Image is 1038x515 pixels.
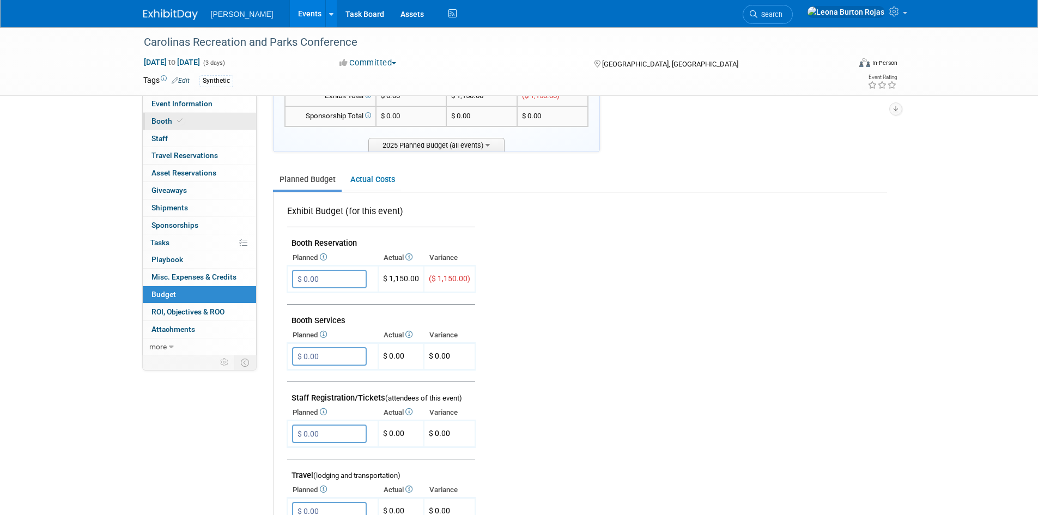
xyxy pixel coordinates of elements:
[522,112,541,120] span: $ 0.00
[151,151,218,160] span: Travel Reservations
[344,169,401,190] a: Actual Costs
[140,33,834,52] div: Carolinas Recreation and Parks Conference
[786,57,898,73] div: Event Format
[151,186,187,195] span: Giveaways
[151,221,198,229] span: Sponsorships
[287,205,471,223] div: Exhibit Budget (for this event)
[424,482,475,498] th: Variance
[287,482,378,498] th: Planned
[202,59,225,66] span: (3 days)
[287,405,378,420] th: Planned
[287,382,475,405] td: Staff Registration/Tickets
[429,274,470,283] span: ($ 1,150.00)
[446,86,517,106] td: $ 1,150.00
[143,130,256,147] a: Staff
[378,250,424,265] th: Actual
[378,421,424,447] td: $ 0.00
[143,321,256,338] a: Attachments
[287,459,475,483] td: Travel
[151,117,185,125] span: Booth
[143,57,201,67] span: [DATE] [DATE]
[150,238,169,247] span: Tasks
[757,10,782,19] span: Search
[215,355,234,369] td: Personalize Event Tab Strip
[859,58,870,67] img: Format-Inperson.png
[151,325,195,334] span: Attachments
[429,352,450,360] span: $ 0.00
[143,95,256,112] a: Event Information
[143,147,256,164] a: Travel Reservations
[807,6,885,18] img: Leona Burton Rojas
[151,168,216,177] span: Asset Reservations
[143,251,256,268] a: Playbook
[143,165,256,181] a: Asset Reservations
[446,106,517,126] td: $ 0.00
[381,112,400,120] span: $ 0.00
[743,5,793,24] a: Search
[385,394,462,402] span: (attendees of this event)
[378,328,424,343] th: Actual
[378,405,424,420] th: Actual
[172,77,190,84] a: Edit
[290,91,371,101] div: Exhibit Total
[313,471,400,480] span: (lodging and transportation)
[867,75,897,80] div: Event Rating
[143,113,256,130] a: Booth
[234,355,256,369] td: Toggle Event Tabs
[143,338,256,355] a: more
[429,429,450,438] span: $ 0.00
[143,269,256,286] a: Misc. Expenses & Credits
[336,57,400,69] button: Committed
[424,405,475,420] th: Variance
[602,60,738,68] span: [GEOGRAPHIC_DATA], [GEOGRAPHIC_DATA]
[287,305,475,328] td: Booth Services
[378,343,424,370] td: $ 0.00
[383,274,419,283] span: $ 1,150.00
[872,59,897,67] div: In-Person
[424,328,475,343] th: Variance
[143,199,256,216] a: Shipments
[151,134,168,143] span: Staff
[429,506,450,515] span: $ 0.00
[287,328,378,343] th: Planned
[167,58,177,66] span: to
[143,9,198,20] img: ExhibitDay
[177,118,183,124] i: Booth reservation complete
[151,290,176,299] span: Budget
[143,234,256,251] a: Tasks
[143,75,190,87] td: Tags
[149,342,167,351] span: more
[143,217,256,234] a: Sponsorships
[151,307,224,316] span: ROI, Objectives & ROO
[378,482,424,498] th: Actual
[151,99,213,108] span: Event Information
[151,203,188,212] span: Shipments
[290,111,371,122] div: Sponsorship Total
[199,75,233,87] div: Synthetic
[424,250,475,265] th: Variance
[287,250,378,265] th: Planned
[273,169,342,190] a: Planned Budget
[287,227,475,251] td: Booth Reservation
[143,286,256,303] a: Budget
[211,10,274,19] span: [PERSON_NAME]
[143,182,256,199] a: Giveaways
[151,272,236,281] span: Misc. Expenses & Credits
[368,138,505,152] span: 2025 Planned Budget (all events)
[151,255,183,264] span: Playbook
[143,304,256,320] a: ROI, Objectives & ROO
